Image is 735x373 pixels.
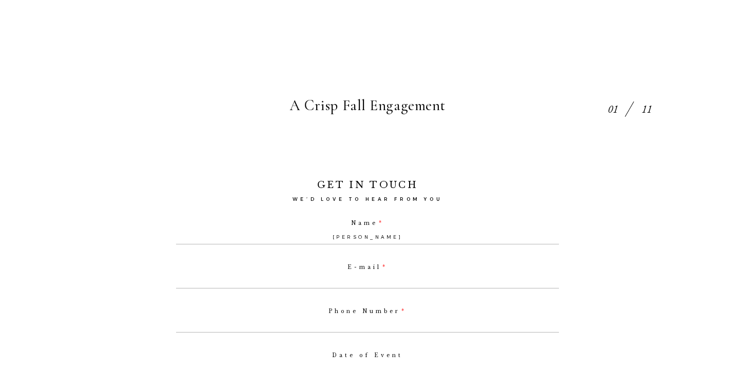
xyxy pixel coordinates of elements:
label: Phone Number [176,308,559,315]
label: Name [176,220,559,226]
div: 01 [608,101,618,117]
div: 11 [642,101,652,117]
label: E-mail [176,264,559,271]
label: Date of Event [176,353,559,359]
h1: A Crisp Fall Engagement [289,97,446,114]
h2: GET IN TOUCH [173,178,562,192]
h3: WE’D LOVE TO HEAR FROM YOU [173,195,562,204]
